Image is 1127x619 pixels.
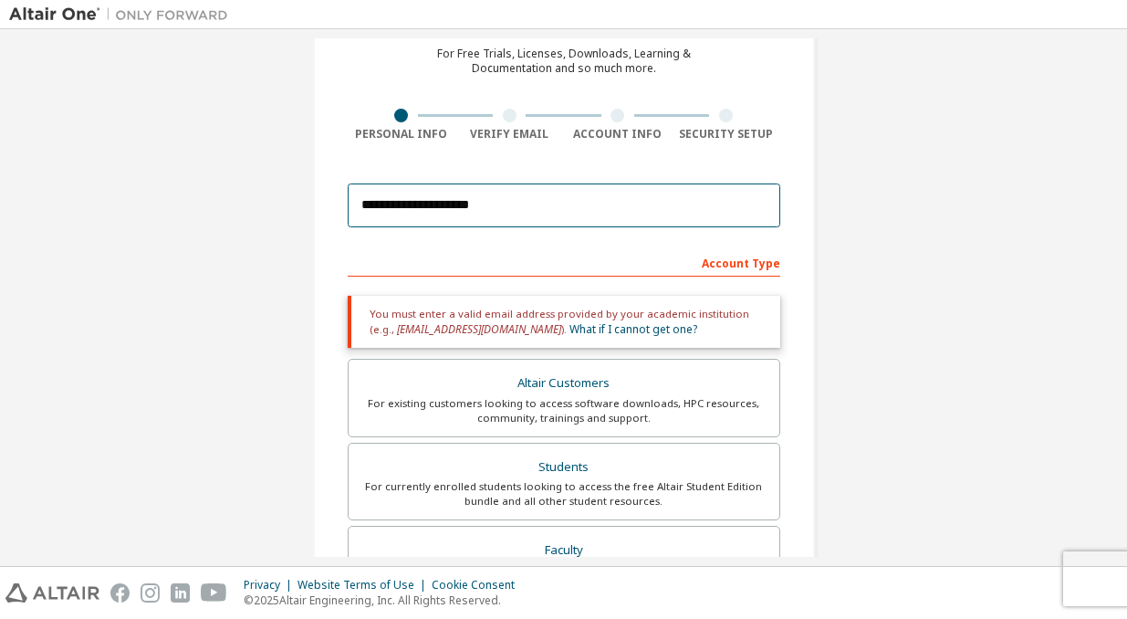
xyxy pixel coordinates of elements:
span: [EMAIL_ADDRESS][DOMAIN_NAME] [397,321,561,337]
img: altair_logo.svg [5,583,99,603]
img: youtube.svg [201,583,227,603]
div: For Free Trials, Licenses, Downloads, Learning & Documentation and so much more. [437,47,691,76]
div: Altair Customers [360,371,768,396]
div: Website Terms of Use [297,578,432,593]
div: Cookie Consent [432,578,526,593]
div: Privacy [244,578,297,593]
img: facebook.svg [110,583,130,603]
div: For currently enrolled students looking to access the free Altair Student Edition bundle and all ... [360,479,768,509]
div: Security Setup [672,127,780,142]
img: linkedin.svg [171,583,190,603]
a: What if I cannot get one? [569,321,697,337]
div: Students [360,455,768,480]
div: You must enter a valid email address provided by your academic institution (e.g., ). [348,296,780,348]
div: Faculty [360,538,768,563]
div: Personal Info [348,127,456,142]
div: Account Info [564,127,673,142]
div: Account Type [348,247,780,277]
p: © 2025 Altair Engineering, Inc. All Rights Reserved. [244,593,526,608]
img: Altair One [9,5,237,24]
div: For existing customers looking to access software downloads, HPC resources, community, trainings ... [360,396,768,425]
div: Verify Email [455,127,564,142]
img: instagram.svg [141,583,160,603]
